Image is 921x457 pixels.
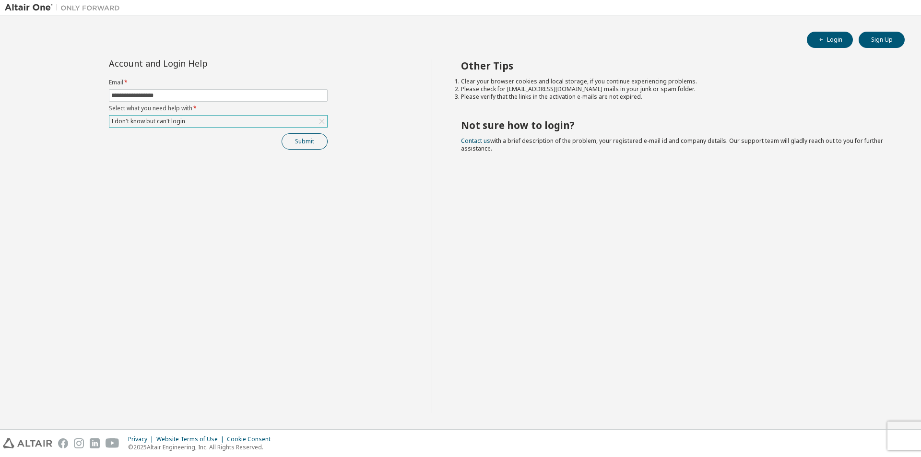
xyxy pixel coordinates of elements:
label: Email [109,79,328,86]
li: Clear your browser cookies and local storage, if you continue experiencing problems. [461,78,888,85]
img: Altair One [5,3,125,12]
img: youtube.svg [106,438,119,448]
div: I don't know but can't login [110,116,187,127]
h2: Other Tips [461,59,888,72]
button: Submit [282,133,328,150]
span: with a brief description of the problem, your registered e-mail id and company details. Our suppo... [461,137,883,152]
img: instagram.svg [74,438,84,448]
button: Login [807,32,853,48]
div: Website Terms of Use [156,435,227,443]
p: © 2025 Altair Engineering, Inc. All Rights Reserved. [128,443,276,451]
img: altair_logo.svg [3,438,52,448]
div: Cookie Consent [227,435,276,443]
li: Please verify that the links in the activation e-mails are not expired. [461,93,888,101]
li: Please check for [EMAIL_ADDRESS][DOMAIN_NAME] mails in your junk or spam folder. [461,85,888,93]
div: Account and Login Help [109,59,284,67]
a: Contact us [461,137,490,145]
img: facebook.svg [58,438,68,448]
img: linkedin.svg [90,438,100,448]
button: Sign Up [859,32,905,48]
div: Privacy [128,435,156,443]
label: Select what you need help with [109,105,328,112]
h2: Not sure how to login? [461,119,888,131]
div: I don't know but can't login [109,116,327,127]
